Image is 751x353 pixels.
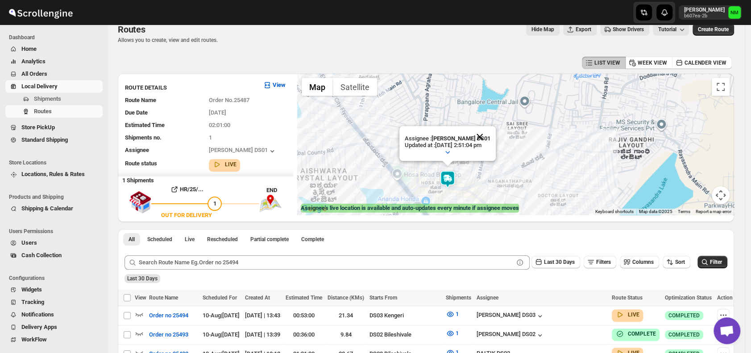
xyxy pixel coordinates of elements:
[21,252,62,259] span: Cash Collection
[638,59,667,66] span: WEEK VIEW
[469,126,490,148] button: Close
[576,26,591,33] span: Export
[685,59,726,66] span: CALENDER VIEW
[678,209,690,214] a: Terms
[259,195,282,212] img: trip_end.png
[333,78,377,96] button: Show satellite imagery
[21,239,37,246] span: Users
[668,331,700,338] span: COMPLETED
[653,23,689,36] button: Tutorial
[717,295,733,301] span: Action
[21,299,44,305] span: Tracking
[665,295,712,301] span: Optimization Status
[125,160,157,167] span: Route status
[526,23,560,36] button: Map action label
[5,105,103,118] button: Routes
[5,202,103,215] button: Shipping & Calendar
[7,1,74,24] img: ScrollEngine
[477,295,498,301] span: Assignee
[209,122,230,128] span: 02:01:00
[712,186,730,204] button: Map camera controls
[446,295,471,301] span: Shipments
[369,330,440,339] div: DS02 Bileshivale
[207,236,238,243] span: Rescheduled
[273,82,286,88] b: View
[245,295,270,301] span: Created At
[658,26,676,33] span: Tutorial
[440,326,464,341] button: 1
[628,312,639,318] b: LIVE
[405,142,490,148] p: Updated at : [DATE] 2:51:04 pm
[125,147,149,153] span: Assignee
[129,185,151,220] img: shop.svg
[118,24,145,35] span: Routes
[161,211,212,220] div: OUT FOR DELIVERY
[34,95,61,102] span: Shipments
[149,295,178,301] span: Route Name
[135,295,146,301] span: View
[5,43,103,55] button: Home
[9,34,103,41] span: Dashboard
[21,286,42,293] span: Widgets
[203,331,240,338] span: 10-Aug | [DATE]
[9,275,103,282] span: Configurations
[144,328,194,342] button: Order no 25493
[144,308,194,323] button: Order no 25494
[628,331,656,337] b: COMPLETE
[180,186,203,193] b: HR/25/...
[299,203,329,215] img: Google
[203,295,237,301] span: Scheduled For
[613,26,644,33] span: Show Drivers
[127,275,158,282] span: Last 30 Days
[675,259,685,265] span: Sort
[684,6,725,13] p: [PERSON_NAME]
[212,160,237,169] button: LIVE
[710,259,722,265] span: Filter
[257,78,291,92] button: View
[456,311,459,317] span: 1
[21,324,57,330] span: Delivery Apps
[544,259,575,265] span: Last 30 Days
[21,83,58,90] span: Local Delivery
[5,249,103,262] button: Cash Collection
[369,295,397,301] span: Starts From
[5,68,103,80] button: All Orders
[405,135,490,142] p: Assignee :
[209,97,249,103] span: Order No.25487
[151,182,222,197] button: HR/25/...
[149,330,188,339] span: Order no 25493
[125,122,165,128] span: Estimated Time
[125,109,148,116] span: Due Date
[679,5,742,20] button: User menu
[600,23,649,36] button: Show Drivers
[185,236,195,243] span: Live
[698,26,729,33] span: Create Route
[531,26,554,33] span: Hide Map
[123,233,140,246] button: All routes
[477,312,544,320] button: [PERSON_NAME] DS03
[286,330,322,339] div: 00:36:00
[125,134,162,141] span: Shipments no.
[582,57,626,69] button: LIST VIEW
[118,37,218,44] p: Allows you to create, view and edit routes.
[328,330,364,339] div: 9.84
[129,236,135,243] span: All
[714,317,740,344] a: Open chat
[21,70,47,77] span: All Orders
[328,311,364,320] div: 21.34
[625,57,672,69] button: WEEK VIEW
[5,283,103,296] button: Widgets
[118,172,154,184] b: 1 Shipments
[21,311,54,318] span: Notifications
[9,159,103,166] span: Store Locations
[9,228,103,235] span: Users Permissions
[584,256,616,268] button: Filters
[328,295,364,301] span: Distance (KMs)
[21,58,46,65] span: Analytics
[21,124,55,131] span: Store PickUp
[209,134,212,141] span: 1
[245,311,280,320] div: [DATE] | 13:43
[728,6,741,19] span: Narjit Magar
[620,256,659,268] button: Columns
